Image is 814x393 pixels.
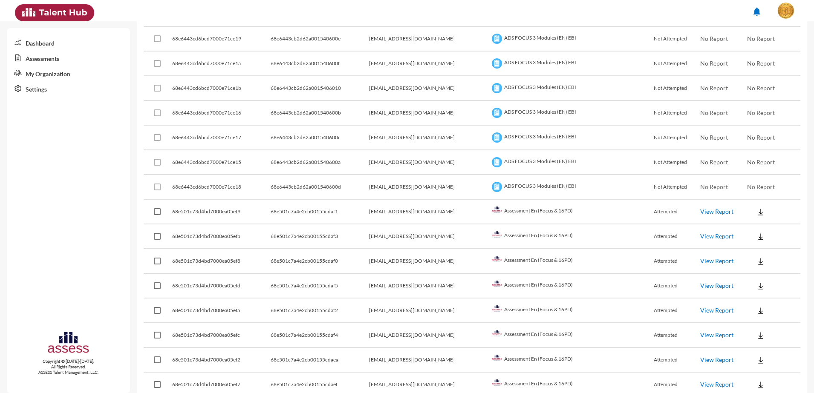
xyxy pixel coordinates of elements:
td: Not Attempted [654,126,701,150]
td: Not Attempted [654,52,701,76]
td: 68e6443cb2d62a0015406010 [271,76,369,101]
td: Assessment En (Focus & 16PD) [490,323,654,348]
td: Attempted [654,224,701,249]
a: View Report [700,232,733,240]
mat-icon: notifications [752,6,762,17]
span: No Report [747,84,775,92]
td: [EMAIL_ADDRESS][DOMAIN_NAME] [369,323,489,348]
td: Attempted [654,249,701,274]
td: Assessment En (Focus & 16PD) [490,249,654,274]
td: 68e501c73d4bd7000ea05efc [172,323,270,348]
td: Attempted [654,348,701,373]
td: [EMAIL_ADDRESS][DOMAIN_NAME] [369,249,489,274]
td: [EMAIL_ADDRESS][DOMAIN_NAME] [369,101,489,126]
td: 68e501c73d4bd7000ea05ef9 [172,200,270,224]
a: View Report [700,257,733,264]
td: 68e501c7a4e2cb00155cdaf0 [271,249,369,274]
td: 68e6443cd6bcd7000e71ce15 [172,150,270,175]
td: 68e6443cd6bcd7000e71ce17 [172,126,270,150]
td: 68e501c7a4e2cb00155cdaf4 [271,323,369,348]
td: ADS FOCUS 3 Modules (EN) EBI [490,76,654,101]
td: Not Attempted [654,101,701,126]
td: [EMAIL_ADDRESS][DOMAIN_NAME] [369,200,489,224]
td: Attempted [654,298,701,323]
img: assesscompany-logo.png [47,330,90,357]
td: 68e501c73d4bd7000ea05ef8 [172,249,270,274]
td: 68e501c73d4bd7000ea05ef2 [172,348,270,373]
span: No Report [747,60,775,67]
span: No Report [700,60,728,67]
td: Attempted [654,323,701,348]
td: [EMAIL_ADDRESS][DOMAIN_NAME] [369,298,489,323]
td: Attempted [654,274,701,298]
span: No Report [700,84,728,92]
td: 68e501c7a4e2cb00155cdaf2 [271,298,369,323]
td: [EMAIL_ADDRESS][DOMAIN_NAME] [369,274,489,298]
td: 68e6443cd6bcd7000e71ce18 [172,175,270,200]
span: No Report [747,35,775,42]
td: 68e6443cd6bcd7000e71ce19 [172,27,270,52]
td: ADS FOCUS 3 Modules (EN) EBI [490,52,654,76]
span: No Report [700,183,728,190]
td: Assessment En (Focus & 16PD) [490,200,654,224]
td: [EMAIL_ADDRESS][DOMAIN_NAME] [369,175,489,200]
td: ADS FOCUS 3 Modules (EN) EBI [490,175,654,200]
a: View Report [700,331,733,338]
td: Attempted [654,200,701,224]
td: 68e501c7a4e2cb00155cdaea [271,348,369,373]
a: My Organization [7,66,130,81]
td: 68e501c7a4e2cb00155cdaf1 [271,200,369,224]
span: No Report [700,109,728,116]
td: Assessment En (Focus & 16PD) [490,224,654,249]
td: ADS FOCUS 3 Modules (EN) EBI [490,27,654,52]
td: [EMAIL_ADDRESS][DOMAIN_NAME] [369,126,489,150]
a: Dashboard [7,35,130,50]
td: 68e501c73d4bd7000ea05efa [172,298,270,323]
a: View Report [700,282,733,289]
td: Assessment En (Focus & 16PD) [490,298,654,323]
td: Not Attempted [654,27,701,52]
a: Settings [7,81,130,96]
td: 68e6443cd6bcd7000e71ce16 [172,101,270,126]
span: No Report [747,109,775,116]
td: ADS FOCUS 3 Modules (EN) EBI [490,150,654,175]
span: No Report [747,158,775,166]
td: 68e501c7a4e2cb00155cdaf5 [271,274,369,298]
td: 68e6443cb2d62a001540600f [271,52,369,76]
td: [EMAIL_ADDRESS][DOMAIN_NAME] [369,224,489,249]
td: Not Attempted [654,76,701,101]
td: [EMAIL_ADDRESS][DOMAIN_NAME] [369,27,489,52]
span: No Report [747,134,775,141]
td: 68e501c73d4bd7000ea05efd [172,274,270,298]
td: 68e6443cd6bcd7000e71ce1a [172,52,270,76]
a: Assessments [7,50,130,66]
td: 68e6443cb2d62a001540600b [271,101,369,126]
a: View Report [700,307,733,314]
span: No Report [747,183,775,190]
td: 68e6443cb2d62a001540600e [271,27,369,52]
td: Not Attempted [654,150,701,175]
td: Assessment En (Focus & 16PD) [490,348,654,373]
td: 68e6443cb2d62a001540600c [271,126,369,150]
td: [EMAIL_ADDRESS][DOMAIN_NAME] [369,348,489,373]
td: Not Attempted [654,175,701,200]
p: Copyright © [DATE]-[DATE]. All Rights Reserved. ASSESS Talent Management, LLC. [7,359,130,375]
td: [EMAIL_ADDRESS][DOMAIN_NAME] [369,76,489,101]
td: 68e501c7a4e2cb00155cdaf3 [271,224,369,249]
span: No Report [700,158,728,166]
td: 68e501c73d4bd7000ea05efb [172,224,270,249]
a: View Report [700,381,733,388]
td: ADS FOCUS 3 Modules (EN) EBI [490,126,654,150]
td: 68e6443cb2d62a001540600d [271,175,369,200]
span: No Report [700,35,728,42]
span: No Report [700,134,728,141]
td: 68e6443cb2d62a001540600a [271,150,369,175]
td: [EMAIL_ADDRESS][DOMAIN_NAME] [369,150,489,175]
td: Assessment En (Focus & 16PD) [490,274,654,298]
a: View Report [700,208,733,215]
a: View Report [700,356,733,363]
td: ADS FOCUS 3 Modules (EN) EBI [490,101,654,126]
td: [EMAIL_ADDRESS][DOMAIN_NAME] [369,52,489,76]
td: 68e6443cd6bcd7000e71ce1b [172,76,270,101]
